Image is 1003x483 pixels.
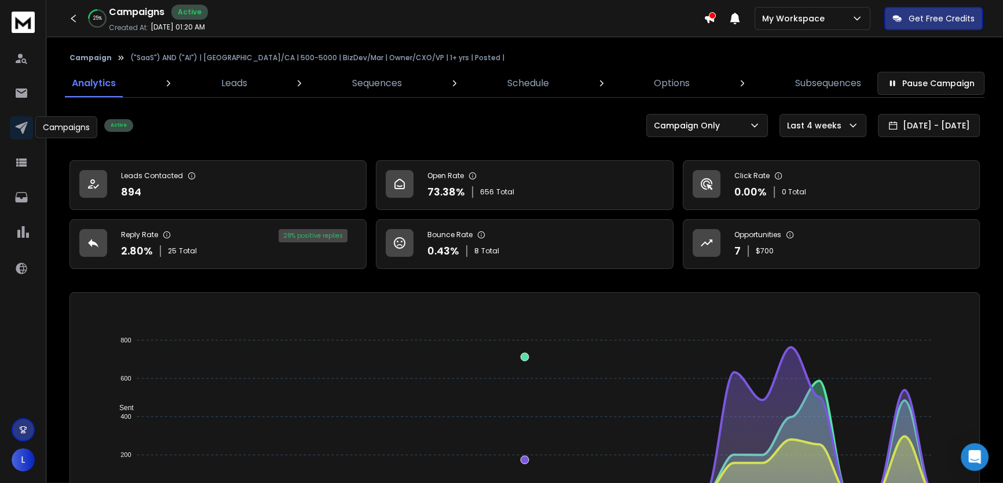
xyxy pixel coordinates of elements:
p: 894 [121,184,141,200]
button: L [12,448,35,471]
span: Sent [111,404,134,412]
p: Reply Rate [121,230,158,239]
span: 8 [474,246,479,256]
div: Open Intercom Messenger [961,443,989,471]
p: 2.80 % [121,243,153,259]
button: Pause Campaign [877,72,984,95]
a: Opportunities7$700 [683,219,980,269]
p: Leads Contacted [121,171,183,180]
p: Created At: [109,23,148,32]
p: Get Free Credits [909,13,975,24]
a: Open Rate73.38%656Total [376,160,673,210]
span: 656 [480,187,494,197]
h1: Campaigns [109,5,164,19]
a: Subsequences [788,69,868,97]
p: [DATE] 01:20 AM [151,23,205,32]
button: Get Free Credits [884,7,983,30]
p: ("SaaS") AND ("AI") | [GEOGRAPHIC_DATA]/CA | 500-5000 | BizDev/Mar | Owner/CXO/VP | 1+ yrs | Post... [130,53,504,62]
button: [DATE] - [DATE] [878,114,980,137]
tspan: 600 [120,375,131,382]
a: Leads Contacted894 [69,160,367,210]
a: Bounce Rate0.43%8Total [376,219,673,269]
p: Click Rate [734,171,770,180]
p: Analytics [72,76,116,90]
p: $ 700 [756,246,774,256]
div: Campaigns [35,116,97,138]
p: Last 4 weeks [787,120,846,131]
a: Options [647,69,697,97]
p: 73.38 % [427,184,465,200]
tspan: 400 [120,413,131,420]
p: Options [654,76,690,90]
img: logo [12,12,35,33]
a: Schedule [500,69,556,97]
span: Total [481,246,499,256]
a: Reply Rate2.80%25Total28% positive replies [69,219,367,269]
a: Leads [214,69,254,97]
p: Leads [221,76,247,90]
p: Schedule [507,76,549,90]
p: 0.43 % [427,243,459,259]
p: Campaign Only [654,120,724,131]
a: Click Rate0.00%0 Total [683,160,980,210]
span: Total [496,187,514,197]
p: 7 [734,243,741,259]
tspan: 800 [120,337,131,344]
span: 25 [168,246,177,256]
tspan: 200 [120,451,131,458]
div: Active [171,5,208,20]
p: Open Rate [427,171,464,180]
a: Sequences [345,69,409,97]
p: Sequences [352,76,402,90]
p: 25 % [93,15,102,22]
p: 0.00 % [734,184,767,200]
span: Total [179,246,197,256]
p: Subsequences [795,76,861,90]
p: Opportunities [734,230,781,239]
p: My Workspace [762,13,829,24]
a: Analytics [65,69,123,97]
div: 28 % positive replies [279,229,347,242]
div: Active [104,119,133,132]
p: Bounce Rate [427,230,473,239]
p: 0 Total [782,187,806,197]
button: Campaign [69,53,112,62]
